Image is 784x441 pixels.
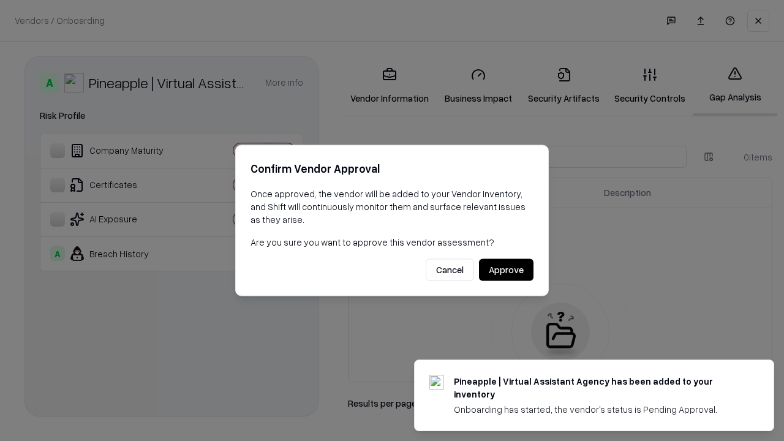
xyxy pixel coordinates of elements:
[454,375,744,401] div: Pineapple | Virtual Assistant Agency has been added to your inventory
[426,259,474,281] button: Cancel
[479,259,533,281] button: Approve
[251,160,533,178] h2: Confirm Vendor Approval
[251,187,533,226] p: Once approved, the vendor will be added to your Vendor Inventory, and Shift will continuously mon...
[429,375,444,390] img: trypineapple.com
[454,403,744,416] div: Onboarding has started, the vendor's status is Pending Approval.
[251,236,533,249] p: Are you sure you want to approve this vendor assessment?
